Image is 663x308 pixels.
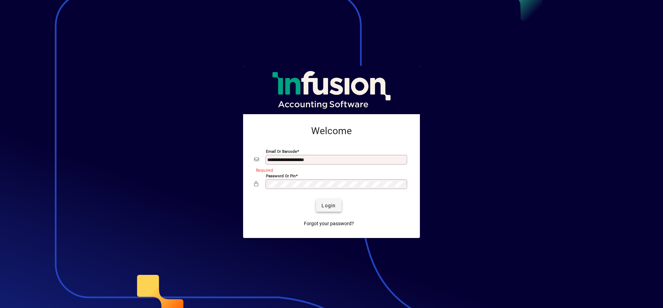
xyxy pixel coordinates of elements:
[266,149,297,154] mat-label: Email or Barcode
[321,202,336,209] span: Login
[316,199,341,212] button: Login
[254,125,409,137] h2: Welcome
[256,166,403,173] mat-error: Required
[304,220,354,227] span: Forgot your password?
[266,173,296,178] mat-label: Password or Pin
[301,217,357,230] a: Forgot your password?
